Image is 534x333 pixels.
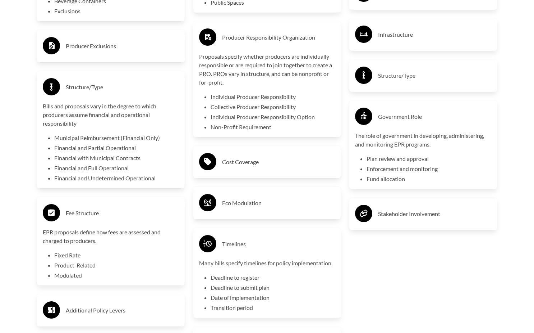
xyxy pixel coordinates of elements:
h3: Stakeholder Involvement [378,208,491,220]
li: Individual Producer Responsibility Option [211,113,335,121]
h3: Additional Policy Levers [66,305,179,316]
h3: Cost Coverage [222,156,335,168]
h3: Structure/Type [378,70,491,81]
li: Exclusions [54,7,179,15]
h3: Government Role [378,111,491,122]
li: Financial and Full Operational [54,164,179,172]
h3: Structure/Type [66,81,179,93]
li: Transition period [211,303,335,312]
h3: Timelines [222,238,335,250]
li: Financial and Partial Operational [54,144,179,152]
li: Plan review and approval [367,154,491,163]
h3: Producer Responsibility Organization [222,32,335,43]
li: Fixed Rate [54,251,179,260]
h3: Fee Structure [66,207,179,219]
li: Financial with Municipal Contracts [54,154,179,162]
p: The role of government in developing, administering, and monitoring EPR programs. [355,131,491,149]
p: Bills and proposals vary in the degree to which producers assume financial and operational respon... [43,102,179,128]
p: EPR proposals define how fees are assessed and charged to producers. [43,228,179,245]
p: Many bills specify timelines for policy implementation. [199,259,335,267]
li: Date of implementation [211,293,335,302]
h3: Infrastructure [378,29,491,40]
h3: Eco Modulation [222,197,335,209]
li: Collective Producer Responsibility [211,103,335,111]
li: Enforcement and monitoring [367,165,491,173]
li: Modulated [54,271,179,280]
li: Product-Related [54,261,179,270]
li: Non-Profit Requirement [211,123,335,131]
li: Individual Producer Responsibility [211,93,335,101]
li: Deadline to register [211,273,335,282]
p: Proposals specify whether producers are individually responsible or are required to join together... [199,52,335,87]
li: Deadline to submit plan [211,283,335,292]
li: Fund allocation [367,175,491,183]
h3: Producer Exclusions [66,40,179,52]
li: Financial and Undetermined Operational [54,174,179,183]
li: Municipal Reimbursement (Financial Only) [54,134,179,142]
